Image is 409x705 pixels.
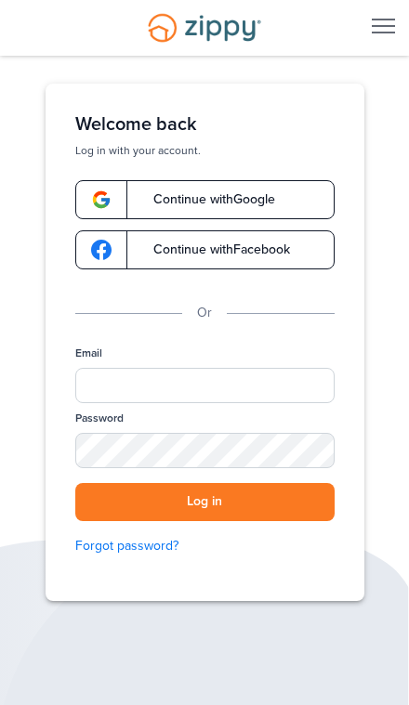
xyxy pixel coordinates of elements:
[75,411,124,426] label: Password
[91,240,112,260] img: google-logo
[135,243,290,256] span: Continue with Facebook
[75,368,335,403] input: Email
[75,346,102,361] label: Email
[135,193,275,206] span: Continue with Google
[75,536,335,556] a: Forgot password?
[75,143,335,158] p: Log in with your account.
[197,303,212,323] p: Or
[75,483,335,521] button: Log in
[75,113,335,136] h1: Welcome back
[75,180,335,219] a: google-logoContinue withGoogle
[91,189,112,210] img: google-logo
[75,230,335,269] a: google-logoContinue withFacebook
[75,433,335,468] input: Password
